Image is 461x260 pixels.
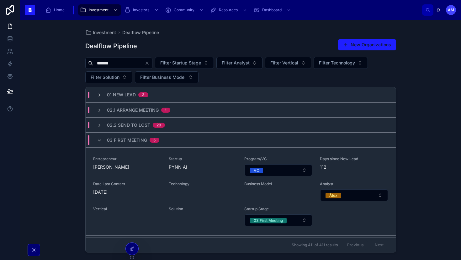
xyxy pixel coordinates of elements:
button: Clear [145,61,152,66]
span: Date Last Contact [93,181,161,186]
span: Community [174,8,194,13]
p: [DATE] [93,189,108,195]
span: Resources [219,8,238,13]
span: AM [448,8,454,13]
span: 03 First Meeting [107,137,147,143]
div: 5 [153,138,156,143]
span: Program/VC [244,156,312,161]
span: Days since New Lead [320,156,388,161]
span: Investment [89,8,109,13]
div: 03 First Meeting [254,218,283,223]
a: Dashboard [252,4,294,16]
a: Investment [85,29,116,36]
span: Entrepreneur [93,156,161,161]
button: Select Button [245,214,312,226]
a: Investment [78,4,121,16]
span: 02.2 Send To Lost [107,122,150,128]
a: Community [163,4,207,16]
div: 1 [165,108,167,113]
span: Filter Solution [91,74,119,80]
span: Technology [169,181,237,186]
span: Dashboard [262,8,282,13]
button: Select Button [135,71,199,83]
span: Filter Vertical [270,60,298,66]
div: 20 [156,123,161,128]
span: 02.1 Arrange Meeting [107,107,159,113]
button: Select Button [265,57,311,69]
span: Filter Startup Stage [160,60,201,66]
span: Investment [93,29,116,36]
button: Select Button [245,164,312,176]
div: scrollable content [40,3,422,17]
a: Investors [122,4,162,16]
span: Startup [169,156,237,161]
span: Startup Stage [244,206,312,212]
span: Filter Business Model [140,74,186,80]
span: Filter Technology [319,60,355,66]
span: Analyst [320,181,388,186]
h1: Dealflow Pipeline [85,42,137,50]
button: Select Button [320,189,388,201]
span: Investors [133,8,149,13]
span: Vertical [93,206,161,212]
a: Dealflow Pipeline [122,29,159,36]
a: Entrepreneur[PERSON_NAME]StartupPYNN AIProgram/VCSelect ButtonDays since New Lead112Date Last Con... [86,147,396,235]
span: Business Model [244,181,312,186]
button: Unselect ALEX [326,192,341,198]
button: New Organizations [338,39,396,50]
button: Select Button [216,57,262,69]
div: 3 [142,92,145,97]
span: Filter Analyst [222,60,250,66]
div: Àlex [329,193,337,198]
span: [PERSON_NAME] [93,164,161,170]
span: Showing 411 of 411 results [292,242,338,247]
span: 01 New Lead [107,92,136,98]
img: App logo [25,5,35,15]
span: PYNN AI [169,164,237,170]
button: Select Button [155,57,214,69]
span: Solution [169,206,237,212]
button: Select Button [314,57,368,69]
span: 112 [320,164,388,170]
div: VC [254,168,259,173]
a: Resources [208,4,250,16]
a: Home [43,4,69,16]
span: Home [54,8,65,13]
button: Select Button [85,71,132,83]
